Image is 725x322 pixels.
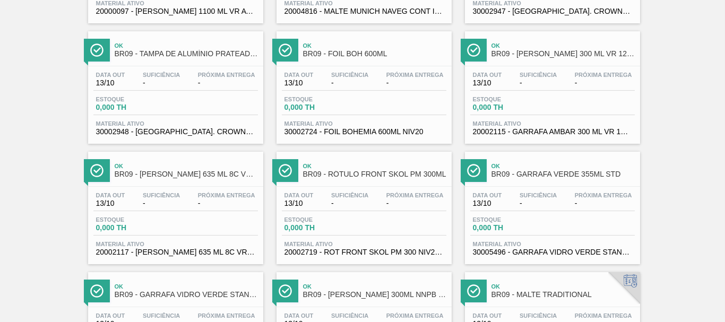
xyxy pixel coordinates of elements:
[331,72,368,78] span: Suficiência
[115,170,258,178] span: BR09 - GARRAFA AMBAR 635 ML 8C VR ATG
[96,241,255,247] span: Material ativo
[284,312,314,319] span: Data out
[143,72,180,78] span: Suficiência
[284,248,444,256] span: 20002719 - ROT FRONT SKOL PM 300 NIV22 CX96MIL
[491,170,635,178] span: BR09 - GARRAFA VERDE 355ML STD
[473,312,502,319] span: Data out
[284,224,359,232] span: 0,000 TH
[473,79,502,87] span: 13/10
[473,241,632,247] span: Material ativo
[457,144,645,264] a: ÍconeOkBR09 - GARRAFA VERDE 355ML STDData out13/10Suficiência-Próxima Entrega-Estoque0,000 THMate...
[303,283,446,290] span: Ok
[96,72,125,78] span: Data out
[90,43,103,57] img: Ícone
[386,72,444,78] span: Próxima Entrega
[491,163,635,169] span: Ok
[520,72,557,78] span: Suficiência
[303,42,446,49] span: Ok
[269,23,457,144] a: ÍconeOkBR09 - FOIL BOH 600MLData out13/10Suficiência-Próxima Entrega-Estoque0,000 THMaterial ativ...
[115,283,258,290] span: Ok
[279,284,292,298] img: Ícone
[331,312,368,319] span: Suficiência
[284,72,314,78] span: Data out
[143,192,180,198] span: Suficiência
[198,72,255,78] span: Próxima Entrega
[386,192,444,198] span: Próxima Entrega
[198,79,255,87] span: -
[96,199,125,207] span: 13/10
[96,103,170,111] span: 0,000 TH
[331,199,368,207] span: -
[303,170,446,178] span: BR09 - RÓTULO FRONT SKOL PM 300ML
[457,23,645,144] a: ÍconeOkBR09 - [PERSON_NAME] 300 ML VR 12C ATGData out13/10Suficiência-Próxima Entrega-Estoque0,00...
[331,79,368,87] span: -
[96,120,255,127] span: Material ativo
[90,284,103,298] img: Ícone
[96,192,125,198] span: Data out
[80,23,269,144] a: ÍconeOkBR09 - TAMPA DE ALUMÍNIO PRATEADA CROWN ISEData out13/10Suficiência-Próxima Entrega-Estoqu...
[386,312,444,319] span: Próxima Entrega
[473,192,502,198] span: Data out
[96,79,125,87] span: 13/10
[115,50,258,58] span: BR09 - TAMPA DE ALUMÍNIO PRATEADA CROWN ISE
[386,79,444,87] span: -
[467,164,480,177] img: Ícone
[284,241,444,247] span: Material ativo
[520,79,557,87] span: -
[575,312,632,319] span: Próxima Entrega
[491,291,635,299] span: BR09 - MALTE TRADITIONAL
[473,72,502,78] span: Data out
[279,43,292,57] img: Ícone
[303,163,446,169] span: Ok
[491,283,635,290] span: Ok
[96,7,255,15] span: 20000097 - GARRAFA AMBAR 1100 ML VR ATG
[575,192,632,198] span: Próxima Entrega
[491,42,635,49] span: Ok
[115,291,258,299] span: BR09 - GARRAFA VIDRO VERDE STANDARD 600ML
[80,144,269,264] a: ÍconeOkBR09 - [PERSON_NAME] 635 ML 8C VR ATGData out13/10Suficiência-Próxima Entrega-Estoque0,000...
[473,103,547,111] span: 0,000 TH
[284,96,359,102] span: Estoque
[96,216,170,223] span: Estoque
[269,144,457,264] a: ÍconeOkBR09 - RÓTULO FRONT SKOL PM 300MLData out13/10Suficiência-Próxima Entrega-Estoque0,000 THM...
[386,199,444,207] span: -
[303,291,446,299] span: BR09 - GARRAFA AMBAR 300ML NNPB 12C ATG
[96,224,170,232] span: 0,000 TH
[284,79,314,87] span: 13/10
[198,192,255,198] span: Próxima Entrega
[467,43,480,57] img: Ícone
[115,163,258,169] span: Ok
[491,50,635,58] span: BR09 - GARRAFA AMBAR 300 ML VR 12C ATG
[90,164,103,177] img: Ícone
[331,192,368,198] span: Suficiência
[143,79,180,87] span: -
[143,312,180,319] span: Suficiência
[284,192,314,198] span: Data out
[473,120,632,127] span: Material ativo
[96,128,255,136] span: 30002948 - TAMPA AL. CROWN; PRATA; ISE
[143,199,180,207] span: -
[303,50,446,58] span: BR09 - FOIL BOH 600ML
[520,192,557,198] span: Suficiência
[575,72,632,78] span: Próxima Entrega
[96,312,125,319] span: Data out
[473,216,547,223] span: Estoque
[575,199,632,207] span: -
[473,248,632,256] span: 30005496 - GARRAFA VIDRO VERDE STANDARD 355ML
[575,79,632,87] span: -
[473,199,502,207] span: 13/10
[284,199,314,207] span: 13/10
[520,199,557,207] span: -
[284,103,359,111] span: 0,000 TH
[279,164,292,177] img: Ícone
[284,7,444,15] span: 20004816 - MALTE MUNICH NAVEG CONT IMPORT SUP 40%
[473,128,632,136] span: 20002115 - GARRAFA AMBAR 300 ML VR 12C ATG
[115,42,258,49] span: Ok
[284,128,444,136] span: 30002724 - FOIL BOHEMIA 600ML NIV20
[284,216,359,223] span: Estoque
[96,248,255,256] span: 20002117 - GARRAFA AMBAR 635 ML 8C VR ATG
[198,199,255,207] span: -
[473,224,547,232] span: 0,000 TH
[96,96,170,102] span: Estoque
[467,284,480,298] img: Ícone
